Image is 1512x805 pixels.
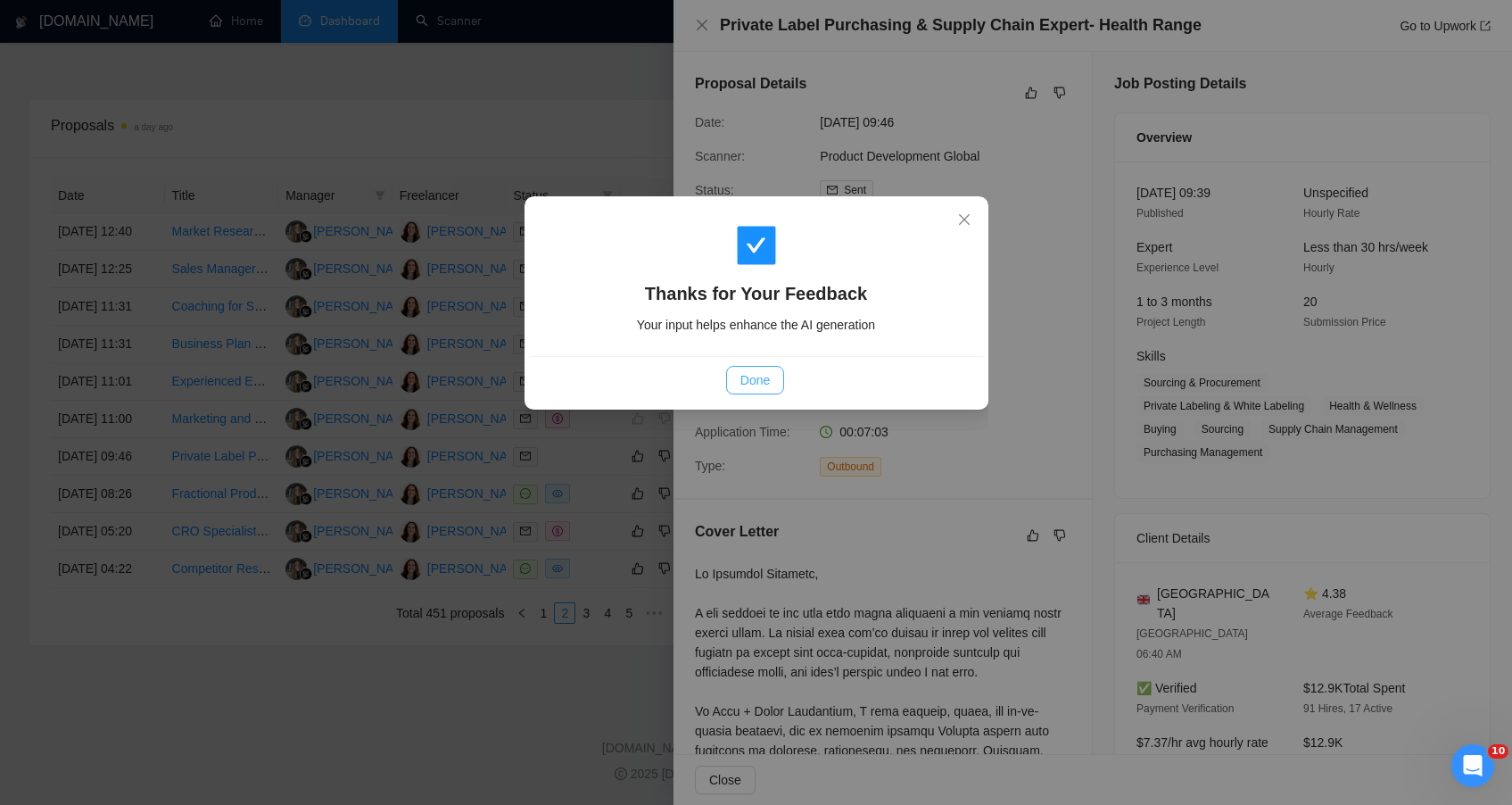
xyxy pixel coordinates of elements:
span: Done [740,370,770,390]
span: check-square [735,224,778,267]
button: Done [726,366,784,394]
button: Close [940,196,988,245]
span: 10 [1488,744,1508,759]
span: close [957,212,971,227]
span: Your input helps enhance the AI generation [637,318,875,332]
iframe: Intercom live chat [1451,744,1494,787]
h4: Thanks for Your Feedback [552,281,961,306]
